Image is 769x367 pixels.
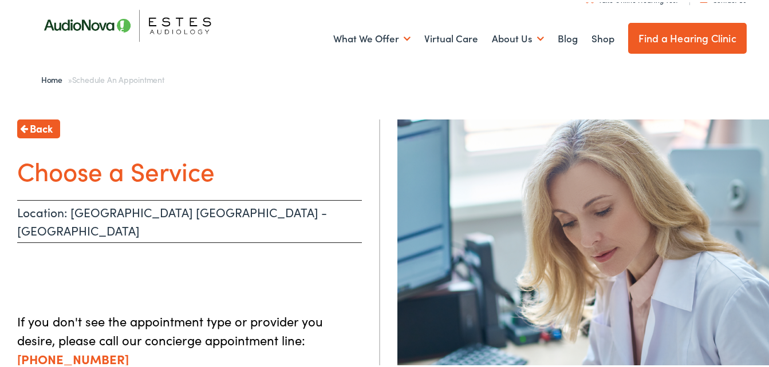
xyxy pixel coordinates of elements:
a: Blog [558,15,578,58]
a: Back [17,117,60,136]
a: Shop [591,15,614,58]
span: Back [30,118,53,134]
span: » [41,71,164,83]
a: Find a Hearing Clinic [628,21,747,51]
p: If you don't see the appointment type or provider you desire, please call our concierge appointme... [17,309,362,366]
a: What We Offer [333,15,411,58]
a: Virtual Care [424,15,478,58]
a: Home [41,71,68,83]
span: Schedule an Appointment [72,71,164,83]
a: About Us [492,15,544,58]
h1: Choose a Service [17,153,362,183]
a: [PHONE_NUMBER] [17,348,129,365]
p: Location: [GEOGRAPHIC_DATA] [GEOGRAPHIC_DATA] - [GEOGRAPHIC_DATA] [17,198,362,241]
